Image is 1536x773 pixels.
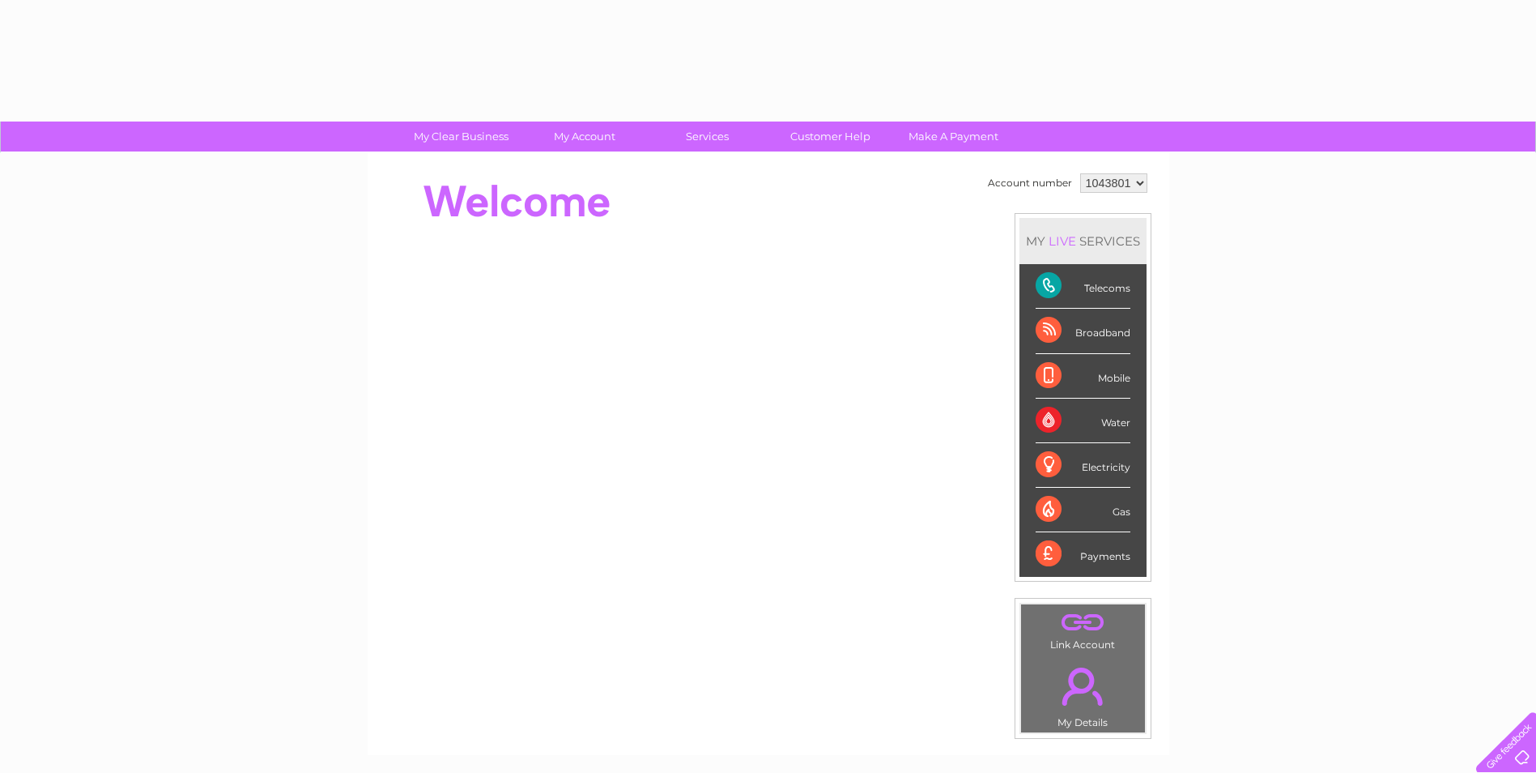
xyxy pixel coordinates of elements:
div: Mobile [1036,354,1130,399]
td: My Details [1020,654,1146,733]
div: Gas [1036,488,1130,532]
a: My Account [517,122,651,152]
td: Link Account [1020,604,1146,655]
a: . [1025,658,1141,715]
td: Account number [984,169,1076,197]
div: Broadband [1036,309,1130,353]
div: LIVE [1045,233,1079,249]
div: Telecoms [1036,264,1130,309]
a: My Clear Business [394,122,528,152]
a: . [1025,609,1141,637]
a: Make A Payment [887,122,1020,152]
div: Electricity [1036,443,1130,488]
a: Customer Help [764,122,897,152]
div: Water [1036,399,1130,443]
div: Payments [1036,532,1130,576]
div: MY SERVICES [1019,218,1147,264]
a: Services [640,122,774,152]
